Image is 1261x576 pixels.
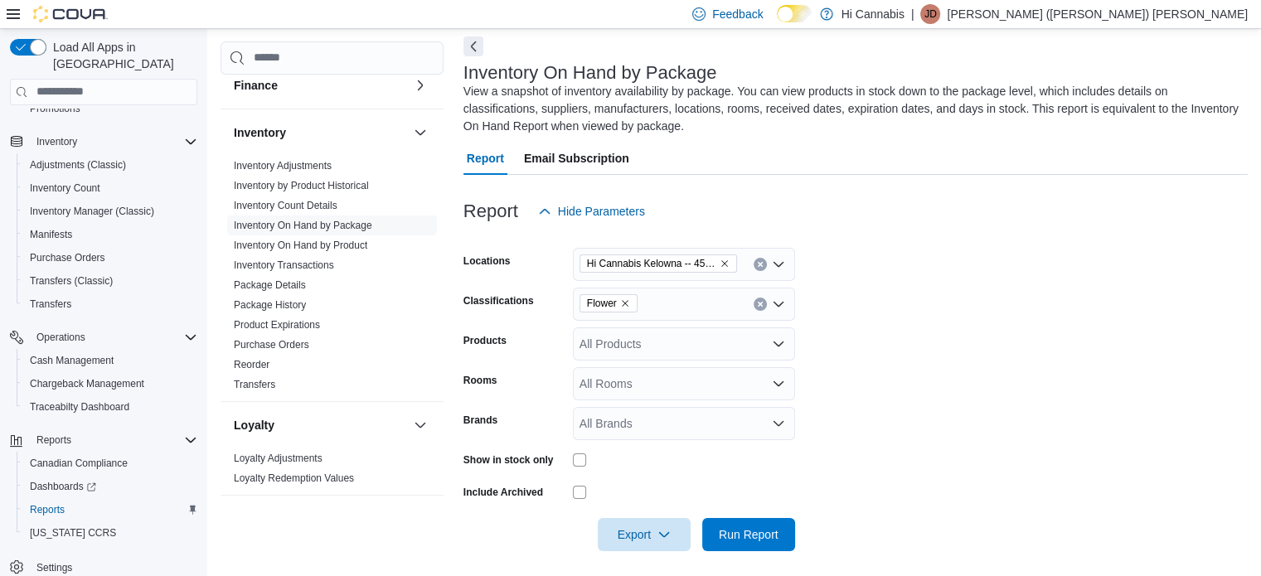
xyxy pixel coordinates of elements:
span: Manifests [30,228,72,241]
button: Loyalty [410,415,430,435]
a: Traceabilty Dashboard [23,397,136,417]
span: Transfers [234,378,275,391]
span: Feedback [712,6,763,22]
div: Inventory [221,156,444,401]
span: Loyalty Adjustments [234,452,323,465]
span: Hi Cannabis Kelowna -- 450364 [587,255,716,272]
button: Reports [3,428,204,452]
div: View a snapshot of inventory availability by package. You can view products in stock down to the ... [463,83,1239,135]
button: Inventory [3,130,204,153]
a: Inventory Count Details [234,200,337,211]
span: Report [467,142,504,175]
button: Inventory [30,132,84,152]
span: Operations [36,331,85,344]
label: Show in stock only [463,453,554,467]
button: Operations [30,327,92,347]
a: Inventory Manager (Classic) [23,201,161,221]
span: Inventory On Hand by Product [234,239,367,252]
span: Traceabilty Dashboard [23,397,197,417]
span: Promotions [30,102,80,115]
a: Inventory Count [23,178,107,198]
a: Loyalty Adjustments [234,453,323,464]
button: Finance [410,75,430,95]
span: [US_STATE] CCRS [30,526,116,540]
button: Clear input [754,298,767,311]
a: Transfers (Classic) [23,271,119,291]
button: Open list of options [772,298,785,311]
span: Chargeback Management [30,377,144,390]
img: Cova [33,6,108,22]
h3: Loyalty [234,417,274,433]
h3: Inventory On Hand by Package [463,63,717,83]
button: Transfers [17,293,204,316]
button: Hide Parameters [531,195,652,228]
button: Manifests [17,223,204,246]
label: Locations [463,254,511,268]
a: Canadian Compliance [23,453,134,473]
span: Manifests [23,225,197,244]
p: Hi Cannabis [841,4,905,24]
button: Transfers (Classic) [17,269,204,293]
a: Inventory Transactions [234,259,334,271]
span: Cash Management [23,351,197,370]
button: Reports [17,498,204,521]
a: Dashboards [23,477,103,496]
button: Clear input [754,258,767,271]
span: Reorder [234,358,269,371]
label: Include Archived [463,486,543,499]
a: Promotions [23,99,87,119]
span: Loyalty Redemption Values [234,472,354,485]
span: JD [924,4,937,24]
a: Manifests [23,225,79,244]
label: Classifications [463,294,534,307]
a: Product Expirations [234,319,320,331]
span: Reports [23,500,197,520]
a: Inventory On Hand by Package [234,220,372,231]
button: Loyalty [234,417,407,433]
a: Package History [234,299,306,311]
span: Transfers (Classic) [23,271,197,291]
label: Products [463,334,507,347]
a: Reports [23,500,71,520]
span: Export [608,518,681,551]
span: Inventory Transactions [234,259,334,272]
p: | [911,4,914,24]
input: Dark Mode [777,5,812,22]
button: Export [598,518,691,551]
span: Cash Management [30,354,114,367]
button: Inventory Manager (Classic) [17,200,204,223]
span: Adjustments (Classic) [30,158,126,172]
span: Operations [30,327,197,347]
span: Transfers (Classic) [30,274,113,288]
a: Inventory On Hand by Product [234,240,367,251]
span: Inventory [36,135,77,148]
span: Canadian Compliance [23,453,197,473]
span: Hide Parameters [558,203,645,220]
span: Traceabilty Dashboard [30,400,129,414]
button: Promotions [17,97,204,120]
button: Remove Flower from selection in this group [620,298,630,308]
a: Adjustments (Classic) [23,155,133,175]
p: [PERSON_NAME] ([PERSON_NAME]) [PERSON_NAME] [947,4,1248,24]
span: Package Details [234,278,306,292]
span: Reports [30,503,65,516]
span: Inventory Count [30,182,100,195]
button: Cash Management [17,349,204,372]
span: Package History [234,298,306,312]
a: Transfers [23,294,78,314]
span: Reports [30,430,197,450]
button: Reports [30,430,78,450]
span: Inventory On Hand by Package [234,219,372,232]
button: Operations [3,326,204,349]
button: Open list of options [772,417,785,430]
button: Inventory [410,123,430,143]
a: Cash Management [23,351,120,370]
span: Washington CCRS [23,523,197,543]
button: Open list of options [772,377,785,390]
a: Inventory Adjustments [234,160,332,172]
a: Loyalty Redemption Values [234,472,354,484]
span: Product Expirations [234,318,320,332]
a: Purchase Orders [234,339,309,351]
span: Settings [36,561,72,574]
label: Brands [463,414,497,427]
